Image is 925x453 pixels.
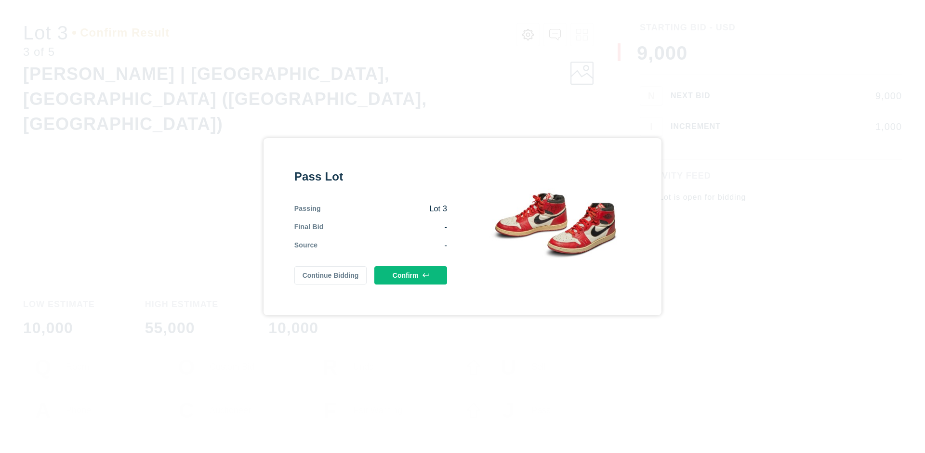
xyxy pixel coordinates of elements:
[324,222,447,233] div: -
[294,204,321,214] div: Passing
[317,240,447,251] div: -
[294,169,447,184] div: Pass Lot
[374,266,447,285] button: Confirm
[294,222,324,233] div: Final Bid
[294,266,367,285] button: Continue Bidding
[294,240,318,251] div: Source
[321,204,447,214] div: Lot 3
